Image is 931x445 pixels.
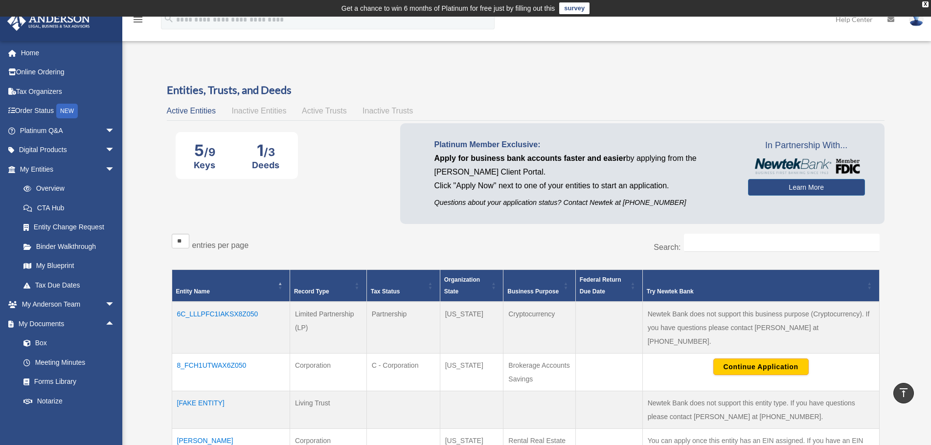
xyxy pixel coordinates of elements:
i: vertical_align_top [898,387,909,399]
td: [US_STATE] [440,302,503,354]
a: Tax Due Dates [14,275,125,295]
a: CTA Hub [14,198,125,218]
span: Entity Name [176,288,210,295]
a: Forms Library [14,372,130,392]
a: Online Learningarrow_drop_down [7,411,130,430]
a: Online Ordering [7,63,130,82]
a: Notarize [14,391,130,411]
a: Meeting Minutes [14,353,130,372]
span: arrow_drop_down [105,159,125,179]
a: Platinum Q&Aarrow_drop_down [7,121,130,140]
span: Active Trusts [302,107,347,115]
label: entries per page [192,241,249,249]
span: Business Purpose [507,288,559,295]
th: Try Newtek Bank : Activate to sort [642,270,879,302]
span: arrow_drop_down [105,121,125,141]
span: Apply for business bank accounts faster and easier [434,154,626,162]
div: close [922,1,929,7]
span: Organization State [444,276,480,295]
td: Brokerage Accounts Savings [503,354,576,391]
td: C - Corporation [366,354,440,391]
a: Order StatusNEW [7,101,130,121]
a: menu [132,17,144,25]
div: Try Newtek Bank [647,286,864,297]
a: Overview [14,179,120,199]
td: [FAKE ENTITY] [172,391,290,429]
span: /9 [204,146,215,158]
i: menu [132,14,144,25]
a: vertical_align_top [893,383,914,403]
a: My Documentsarrow_drop_up [7,314,130,334]
div: 5 [194,141,215,160]
span: Federal Return Due Date [580,276,621,295]
td: [US_STATE] [440,354,503,391]
span: Inactive Entities [231,107,286,115]
span: arrow_drop_down [105,411,125,431]
img: Anderson Advisors Platinum Portal [4,12,93,31]
div: Deeds [252,160,279,170]
td: 6C_LLLPFC1IAKSX8Z050 [172,302,290,354]
p: Platinum Member Exclusive: [434,138,733,152]
span: Active Entities [167,107,216,115]
th: Business Purpose: Activate to sort [503,270,576,302]
a: Binder Walkthrough [14,237,125,256]
span: In Partnership With... [748,138,865,154]
td: Cryptocurrency [503,302,576,354]
a: My Blueprint [14,256,125,276]
td: 8_FCH1UTWAX6Z050 [172,354,290,391]
p: Click "Apply Now" next to one of your entities to start an application. [434,179,733,193]
p: Questions about your application status? Contact Newtek at [PHONE_NUMBER] [434,197,733,209]
span: arrow_drop_down [105,295,125,315]
span: arrow_drop_up [105,314,125,334]
span: /3 [264,146,275,158]
td: Newtek Bank does not support this entity type. If you have questions please contact [PERSON_NAME]... [642,391,879,429]
div: 1 [252,141,279,160]
a: Box [14,334,130,353]
img: NewtekBankLogoSM.png [753,158,860,174]
span: Tax Status [371,288,400,295]
th: Organization State: Activate to sort [440,270,503,302]
th: Entity Name: Activate to invert sorting [172,270,290,302]
a: My Anderson Teamarrow_drop_down [7,295,130,314]
th: Record Type: Activate to sort [290,270,366,302]
td: Limited Partnership (LP) [290,302,366,354]
a: Learn More [748,179,865,196]
h3: Entities, Trusts, and Deeds [167,83,885,98]
div: Get a chance to win 6 months of Platinum for free just by filling out this [341,2,555,14]
td: Partnership [366,302,440,354]
th: Federal Return Due Date: Activate to sort [575,270,642,302]
a: Home [7,43,130,63]
label: Search: [654,243,681,251]
a: Tax Organizers [7,82,130,101]
a: Entity Change Request [14,218,125,237]
button: Continue Application [713,358,809,375]
a: survey [559,2,590,14]
i: search [163,13,174,24]
a: Digital Productsarrow_drop_down [7,140,130,160]
td: Living Trust [290,391,366,429]
div: Keys [194,160,215,170]
td: Corporation [290,354,366,391]
div: NEW [56,104,78,118]
span: Record Type [294,288,329,295]
img: User Pic [909,12,924,26]
span: Inactive Trusts [363,107,413,115]
a: My Entitiesarrow_drop_down [7,159,125,179]
span: arrow_drop_down [105,140,125,160]
td: Newtek Bank does not support this business purpose (Cryptocurrency). If you have questions please... [642,302,879,354]
th: Tax Status: Activate to sort [366,270,440,302]
p: by applying from the [PERSON_NAME] Client Portal. [434,152,733,179]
